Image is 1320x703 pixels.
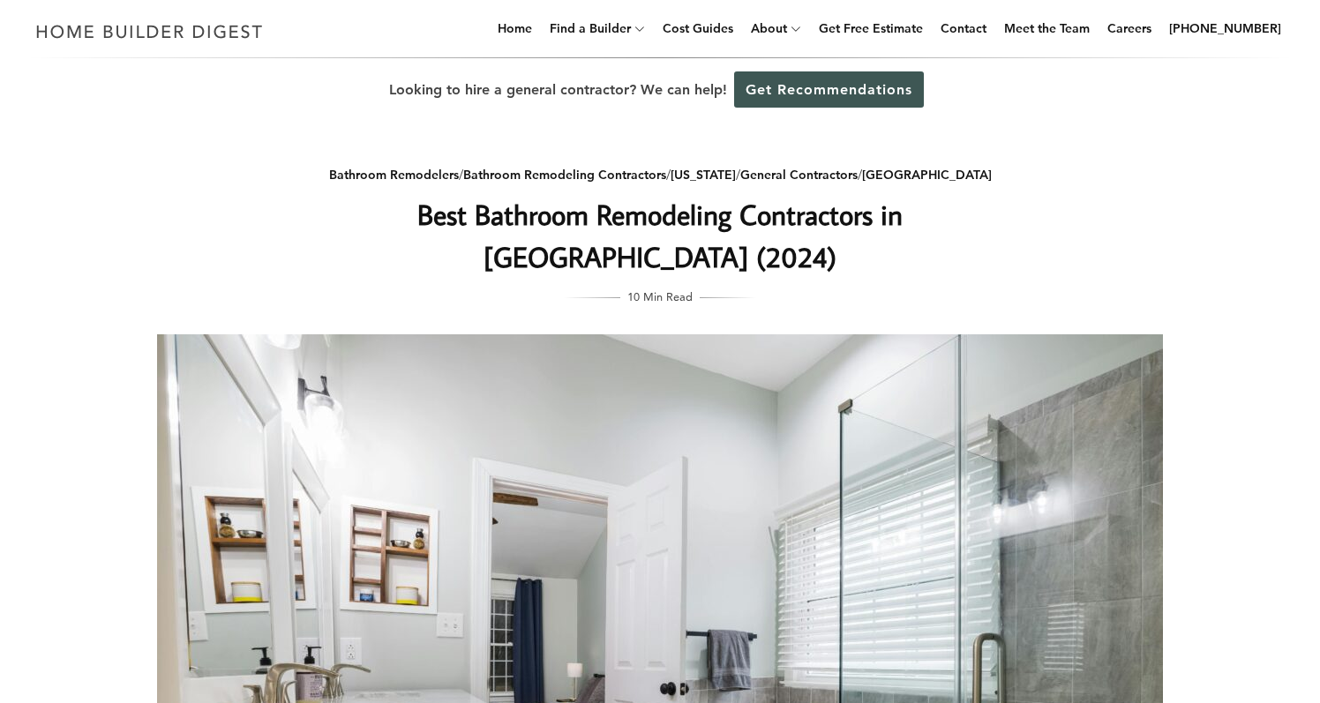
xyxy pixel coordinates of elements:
[308,164,1012,186] div: / / / /
[671,167,736,183] a: [US_STATE]
[329,167,459,183] a: Bathroom Remodelers
[734,71,924,108] a: Get Recommendations
[463,167,666,183] a: Bathroom Remodeling Contractors
[627,287,693,306] span: 10 Min Read
[28,14,271,49] img: Home Builder Digest
[308,193,1012,278] h1: Best Bathroom Remodeling Contractors in [GEOGRAPHIC_DATA] (2024)
[862,167,992,183] a: [GEOGRAPHIC_DATA]
[740,167,858,183] a: General Contractors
